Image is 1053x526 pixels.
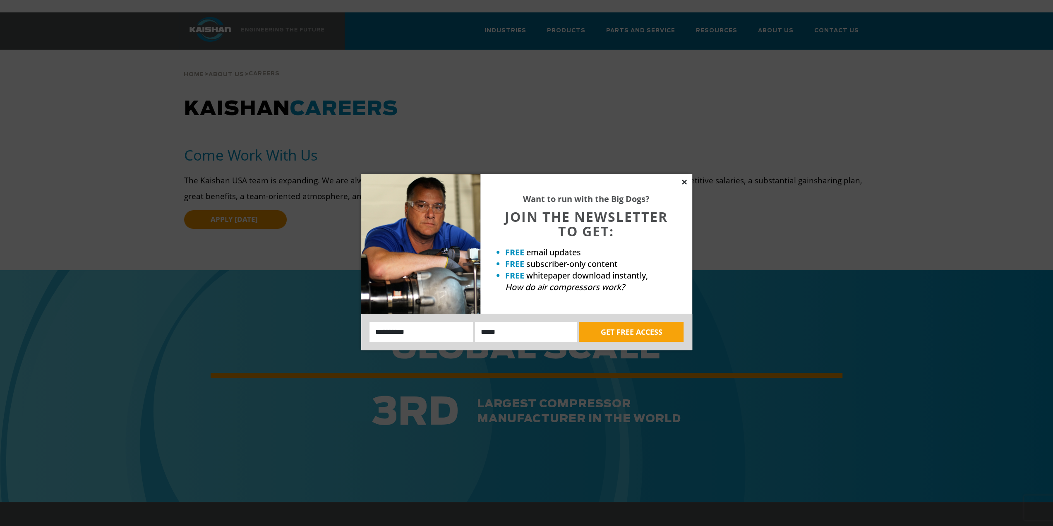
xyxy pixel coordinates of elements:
input: Name: [369,322,473,342]
span: whitepaper download instantly, [526,270,648,281]
strong: FREE [505,270,524,281]
strong: Want to run with the Big Dogs? [523,193,650,204]
button: Close [681,178,688,186]
strong: FREE [505,258,524,269]
strong: FREE [505,247,524,258]
span: subscriber-only content [526,258,618,269]
em: How do air compressors work? [505,281,625,293]
span: JOIN THE NEWSLETTER TO GET: [505,208,668,240]
input: Email [475,322,577,342]
button: GET FREE ACCESS [579,322,684,342]
span: email updates [526,247,581,258]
